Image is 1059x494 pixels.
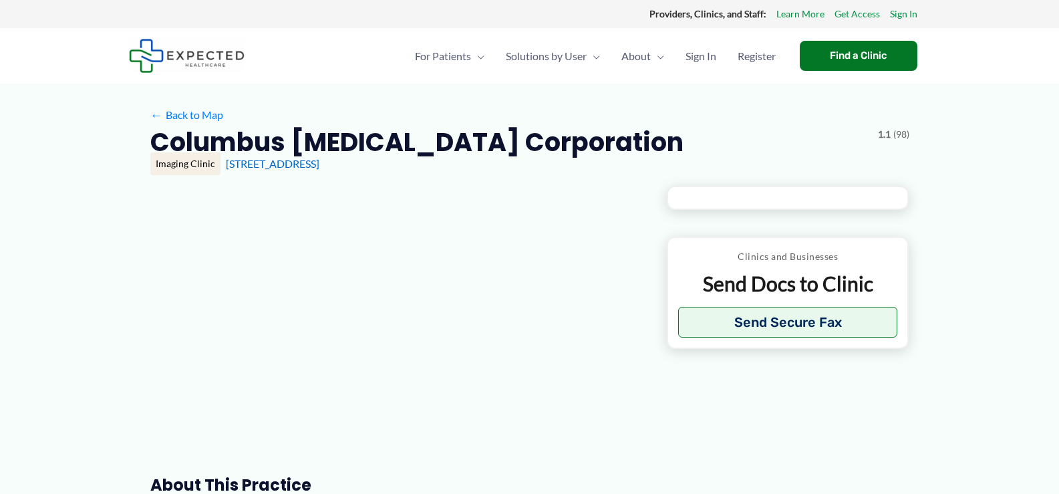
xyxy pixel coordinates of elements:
[890,5,917,23] a: Sign In
[226,157,319,170] a: [STREET_ADDRESS]
[621,33,651,80] span: About
[404,33,786,80] nav: Primary Site Navigation
[675,33,727,80] a: Sign In
[678,271,898,297] p: Send Docs to Clinic
[404,33,495,80] a: For PatientsMenu Toggle
[415,33,471,80] span: For Patients
[738,33,776,80] span: Register
[686,33,716,80] span: Sign In
[471,33,484,80] span: Menu Toggle
[150,108,163,121] span: ←
[835,5,880,23] a: Get Access
[678,307,898,338] button: Send Secure Fax
[129,39,245,73] img: Expected Healthcare Logo - side, dark font, small
[651,33,664,80] span: Menu Toggle
[776,5,824,23] a: Learn More
[611,33,675,80] a: AboutMenu Toggle
[678,248,898,265] p: Clinics and Businesses
[727,33,786,80] a: Register
[150,105,223,125] a: ←Back to Map
[800,41,917,71] a: Find a Clinic
[506,33,587,80] span: Solutions by User
[495,33,611,80] a: Solutions by UserMenu Toggle
[893,126,909,143] span: (98)
[649,8,766,19] strong: Providers, Clinics, and Staff:
[587,33,600,80] span: Menu Toggle
[878,126,891,143] span: 1.1
[150,152,220,175] div: Imaging Clinic
[150,126,684,158] h2: Columbus [MEDICAL_DATA] Corporation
